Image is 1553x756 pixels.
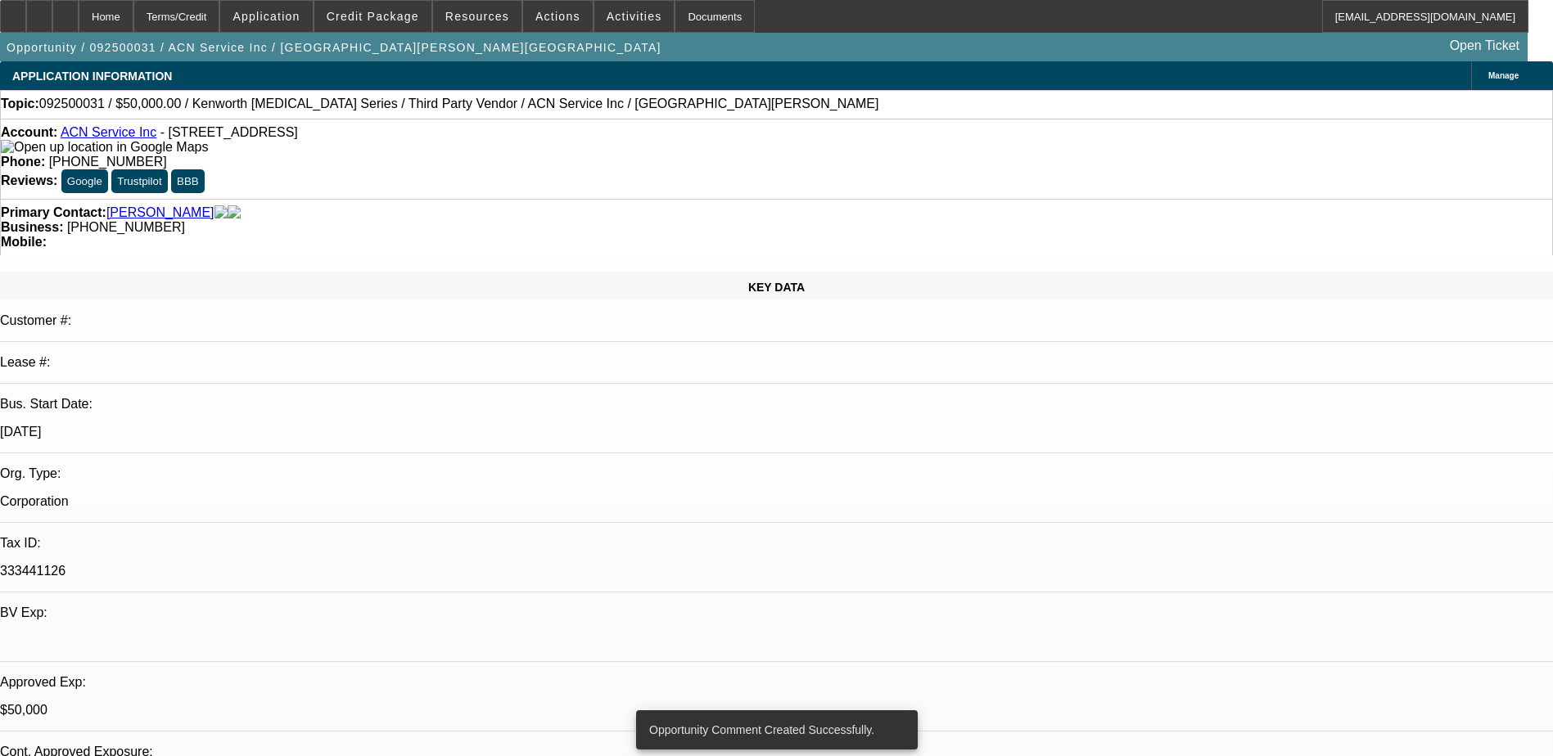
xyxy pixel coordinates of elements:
[7,41,661,54] span: Opportunity / 092500031 / ACN Service Inc / [GEOGRAPHIC_DATA][PERSON_NAME][GEOGRAPHIC_DATA]
[111,169,167,193] button: Trustpilot
[445,10,509,23] span: Resources
[49,155,167,169] span: [PHONE_NUMBER]
[535,10,580,23] span: Actions
[1,125,57,139] strong: Account:
[327,10,419,23] span: Credit Package
[1,140,208,155] img: Open up location in Google Maps
[1488,71,1519,80] span: Manage
[1,140,208,154] a: View Google Maps
[523,1,593,32] button: Actions
[1,220,63,234] strong: Business:
[314,1,431,32] button: Credit Package
[594,1,675,32] button: Activities
[228,205,241,220] img: linkedin-icon.png
[12,70,172,83] span: APPLICATION INFORMATION
[1443,32,1526,60] a: Open Ticket
[232,10,300,23] span: Application
[106,205,214,220] a: [PERSON_NAME]
[220,1,312,32] button: Application
[607,10,662,23] span: Activities
[171,169,205,193] button: BBB
[214,205,228,220] img: facebook-icon.png
[1,205,106,220] strong: Primary Contact:
[61,125,156,139] a: ACN Service Inc
[1,235,47,249] strong: Mobile:
[39,97,879,111] span: 092500031 / $50,000.00 / Kenworth [MEDICAL_DATA] Series / Third Party Vendor / ACN Service Inc / ...
[636,710,911,749] div: Opportunity Comment Created Successfully.
[1,155,45,169] strong: Phone:
[433,1,521,32] button: Resources
[1,97,39,111] strong: Topic:
[67,220,185,234] span: [PHONE_NUMBER]
[61,169,108,193] button: Google
[160,125,298,139] span: - [STREET_ADDRESS]
[748,281,805,294] span: KEY DATA
[1,173,57,187] strong: Reviews:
